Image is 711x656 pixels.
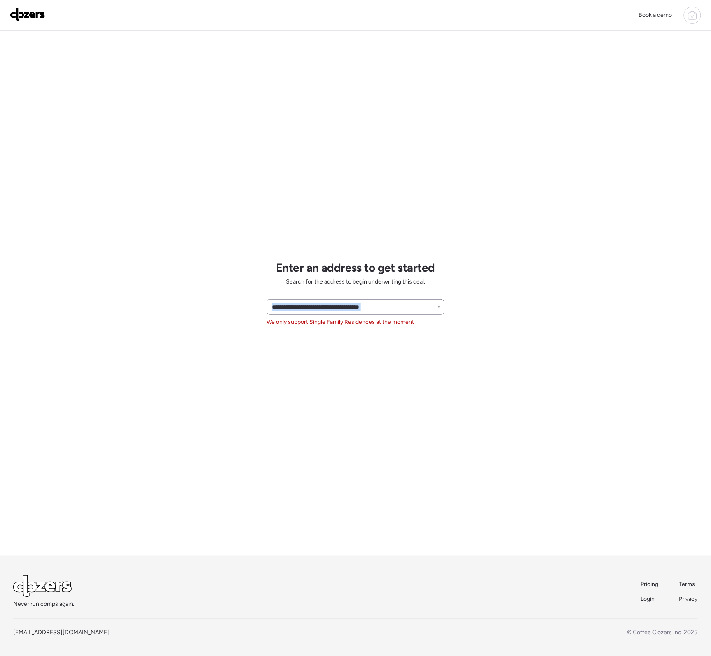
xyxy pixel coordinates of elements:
[639,12,672,19] span: Book a demo
[641,581,659,588] span: Pricing
[679,596,698,603] span: Privacy
[679,581,698,589] a: Terms
[641,596,660,604] a: Login
[10,8,45,21] img: Logo
[13,629,109,636] a: [EMAIL_ADDRESS][DOMAIN_NAME]
[286,278,425,286] span: Search for the address to begin underwriting this deal.
[679,596,698,604] a: Privacy
[13,600,74,609] span: Never run comps again.
[267,318,414,326] span: We only support Single Family Residences at the moment
[13,575,72,597] img: Logo Light
[641,581,660,589] a: Pricing
[276,261,435,274] h1: Enter an address to get started
[627,629,698,636] span: © Coffee Clozers Inc. 2025
[679,581,695,588] span: Terms
[641,596,655,603] span: Login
